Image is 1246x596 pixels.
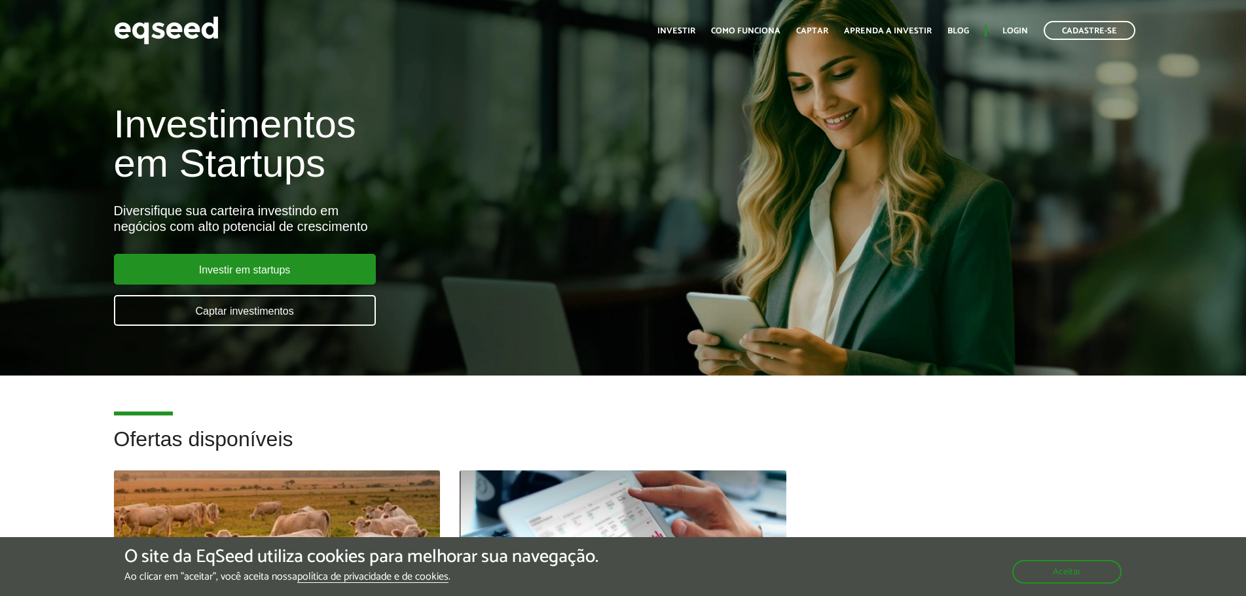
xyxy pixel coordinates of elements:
[947,27,969,35] a: Blog
[114,13,219,48] img: EqSeed
[114,254,376,285] a: Investir em startups
[297,572,449,583] a: política de privacidade e de cookies
[711,27,780,35] a: Como funciona
[1044,21,1135,40] a: Cadastre-se
[114,295,376,326] a: Captar investimentos
[844,27,932,35] a: Aprenda a investir
[114,105,718,183] h1: Investimentos em Startups
[124,547,598,567] h5: O site da EqSeed utiliza cookies para melhorar sua navegação.
[124,570,598,583] p: Ao clicar em "aceitar", você aceita nossa .
[657,27,695,35] a: Investir
[114,428,1133,470] h2: Ofertas disponíveis
[796,27,828,35] a: Captar
[114,203,718,234] div: Diversifique sua carteira investindo em negócios com alto potencial de crescimento
[1012,560,1122,584] button: Aceitar
[1002,27,1028,35] a: Login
